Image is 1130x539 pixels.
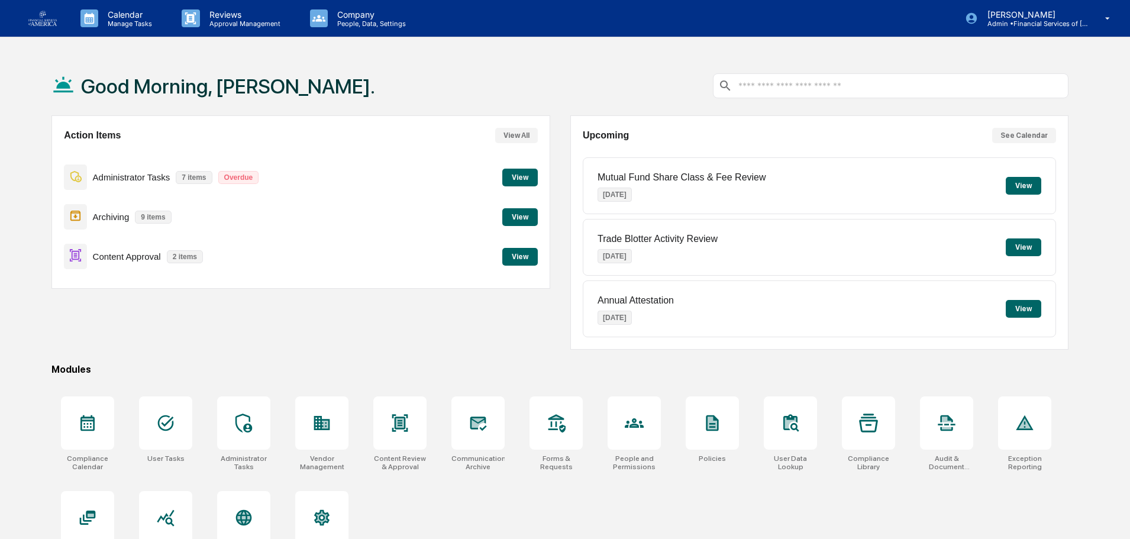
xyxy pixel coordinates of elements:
[495,128,538,143] button: View All
[583,130,629,141] h2: Upcoming
[502,211,538,222] a: View
[81,75,375,98] h1: Good Morning, [PERSON_NAME].
[1006,238,1041,256] button: View
[530,454,583,471] div: Forms & Requests
[502,248,538,266] button: View
[98,9,158,20] p: Calendar
[135,211,171,224] p: 9 items
[598,295,674,306] p: Annual Attestation
[98,20,158,28] p: Manage Tasks
[598,188,632,202] p: [DATE]
[176,171,212,184] p: 7 items
[200,9,286,20] p: Reviews
[699,454,726,463] div: Policies
[295,454,348,471] div: Vendor Management
[147,454,185,463] div: User Tasks
[93,251,161,262] p: Content Approval
[502,169,538,186] button: View
[93,172,170,182] p: Administrator Tasks
[64,130,121,141] h2: Action Items
[598,311,632,325] p: [DATE]
[608,454,661,471] div: People and Permissions
[218,171,259,184] p: Overdue
[998,454,1051,471] div: Exception Reporting
[1006,177,1041,195] button: View
[217,454,270,471] div: Administrator Tasks
[502,171,538,182] a: View
[920,454,973,471] div: Audit & Document Logs
[167,250,203,263] p: 2 items
[328,9,412,20] p: Company
[978,9,1088,20] p: [PERSON_NAME]
[93,212,130,222] p: Archiving
[61,454,114,471] div: Compliance Calendar
[992,128,1056,143] button: See Calendar
[842,454,895,471] div: Compliance Library
[328,20,412,28] p: People, Data, Settings
[764,454,817,471] div: User Data Lookup
[200,20,286,28] p: Approval Management
[51,364,1068,375] div: Modules
[598,172,766,183] p: Mutual Fund Share Class & Fee Review
[1092,500,1124,532] iframe: Open customer support
[1006,300,1041,318] button: View
[978,20,1088,28] p: Admin • Financial Services of [GEOGRAPHIC_DATA]
[451,454,505,471] div: Communications Archive
[598,249,632,263] p: [DATE]
[598,234,718,244] p: Trade Blotter Activity Review
[502,250,538,262] a: View
[28,11,57,26] img: logo
[502,208,538,226] button: View
[373,454,427,471] div: Content Review & Approval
